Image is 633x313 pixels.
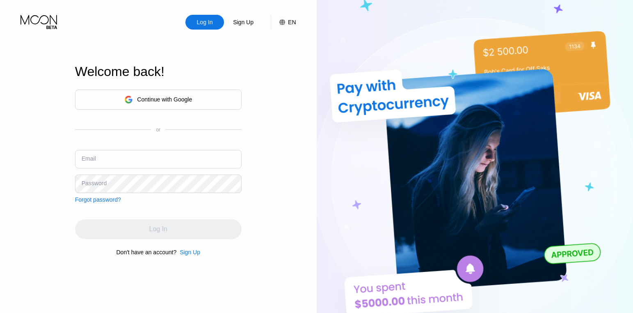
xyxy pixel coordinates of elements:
[75,196,121,203] div: Forgot password?
[288,19,296,25] div: EN
[196,18,214,26] div: Log In
[180,249,200,255] div: Sign Up
[75,64,242,79] div: Welcome back!
[117,249,177,255] div: Don't have an account?
[271,15,296,30] div: EN
[176,249,200,255] div: Sign Up
[185,15,224,30] div: Log In
[156,127,160,133] div: or
[137,96,192,103] div: Continue with Google
[224,15,263,30] div: Sign Up
[82,155,96,162] div: Email
[75,90,242,110] div: Continue with Google
[232,18,254,26] div: Sign Up
[82,180,107,186] div: Password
